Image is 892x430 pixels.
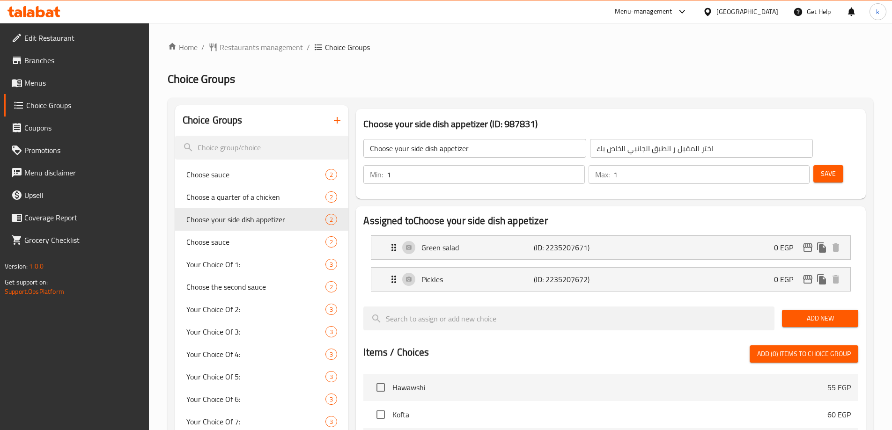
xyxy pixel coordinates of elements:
div: Your Choice Of 2:3 [175,298,349,321]
span: Your Choice Of 2: [186,304,326,315]
button: delete [829,272,843,286]
span: Coverage Report [24,212,141,223]
input: search [175,136,349,160]
p: Max: [595,169,610,180]
div: Choices [325,416,337,427]
button: Add New [782,310,858,327]
span: 3 [326,395,337,404]
div: Expand [371,268,850,291]
p: 60 EGP [827,409,851,420]
span: Upsell [24,189,141,201]
span: Hawawshi [392,382,827,393]
span: Add New [789,313,851,324]
button: delete [829,241,843,255]
p: 55 EGP [827,382,851,393]
a: Coupons [4,117,149,139]
span: Branches [24,55,141,66]
button: duplicate [815,241,829,255]
span: Version: [5,260,28,272]
span: Choose the second sauce [186,281,326,292]
a: Coverage Report [4,206,149,229]
div: Your Choice Of 3:3 [175,321,349,343]
span: 2 [326,215,337,224]
div: Your Choice Of 1:3 [175,253,349,276]
p: Pickles [421,274,533,285]
span: Get support on: [5,276,48,288]
div: Choices [325,281,337,292]
span: Menus [24,77,141,88]
span: Your Choice Of 5: [186,371,326,382]
span: Your Choice Of 3: [186,326,326,337]
p: (ID: 2235207672) [534,274,609,285]
div: Choose a quarter of a chicken2 [175,186,349,208]
span: 3 [326,305,337,314]
div: Expand [371,236,850,259]
div: Choices [325,236,337,248]
span: Menu disclaimer [24,167,141,178]
span: 2 [326,193,337,202]
span: Your Choice Of 7: [186,416,326,427]
div: Choices [325,304,337,315]
div: Choose sauce2 [175,163,349,186]
a: Menus [4,72,149,94]
button: edit [801,241,815,255]
a: Menu disclaimer [4,161,149,184]
span: 2 [326,283,337,292]
div: Your Choice Of 5:3 [175,365,349,388]
div: Your Choice Of 6:3 [175,388,349,410]
div: Menu-management [615,6,672,17]
div: Choices [325,371,337,382]
span: Choose sauce [186,236,326,248]
a: Choice Groups [4,94,149,117]
p: (ID: 2235207671) [534,242,609,253]
span: Save [821,168,836,180]
span: Promotions [24,145,141,156]
span: Your Choice Of 4: [186,349,326,360]
span: Coupons [24,122,141,133]
h2: Assigned to Choose your side dish appetizer [363,214,858,228]
span: Choose sauce [186,169,326,180]
span: Edit Restaurant [24,32,141,44]
span: 3 [326,372,337,381]
a: Home [168,42,198,53]
span: Grocery Checklist [24,234,141,246]
button: Add (0) items to choice group [750,345,858,363]
span: 2 [326,238,337,247]
li: / [307,42,310,53]
div: Choose sauce2 [175,231,349,253]
p: Min: [370,169,383,180]
h3: Choose your side dish appetizer (ID: 987831) [363,117,858,131]
span: 3 [326,350,337,359]
a: Promotions [4,139,149,161]
div: Choices [325,214,337,225]
span: Select choice [371,378,391,397]
li: Expand [363,232,858,263]
a: Restaurants management [208,42,303,53]
input: search [363,306,774,330]
nav: breadcrumb [168,42,873,53]
span: 3 [326,328,337,336]
div: Choose the second sauce2 [175,276,349,298]
span: Select choice [371,405,391,424]
span: Choice Groups [168,68,235,89]
a: Edit Restaurant [4,27,149,49]
button: edit [801,272,815,286]
div: Choose your side dish appetizer2 [175,208,349,231]
li: / [201,42,205,53]
span: 2 [326,170,337,179]
p: 0 EGP [774,242,801,253]
div: Choices [325,349,337,360]
span: Kofta [392,409,827,420]
a: Upsell [4,184,149,206]
span: 1.0.0 [29,260,44,272]
a: Grocery Checklist [4,229,149,251]
span: Your Choice Of 6: [186,394,326,405]
div: Choices [325,259,337,270]
span: Add (0) items to choice group [757,348,851,360]
div: Your Choice Of 4:3 [175,343,349,365]
span: Choice Groups [26,100,141,111]
li: Expand [363,263,858,295]
div: Choices [325,326,337,337]
div: Choices [325,394,337,405]
span: 3 [326,260,337,269]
